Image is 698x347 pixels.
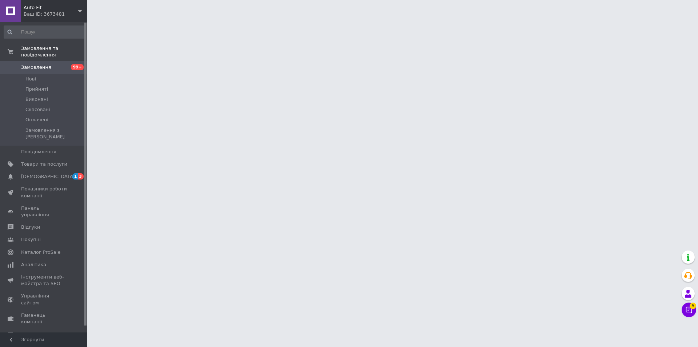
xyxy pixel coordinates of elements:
[690,303,696,309] span: 5
[21,186,67,199] span: Показники роботи компанії
[72,173,78,180] span: 1
[21,161,67,167] span: Товари та послуги
[21,64,51,71] span: Замовлення
[25,86,48,92] span: Прийняті
[21,261,46,268] span: Аналітика
[21,274,67,287] span: Інструменти веб-майстра та SEO
[21,249,60,256] span: Каталог ProSale
[25,76,36,82] span: Нові
[4,25,86,39] input: Пошук
[21,149,56,155] span: Повідомлення
[24,4,78,11] span: Auto Fit
[21,293,67,306] span: Управління сайтом
[21,224,40,230] span: Відгуки
[21,312,67,325] span: Гаманець компанії
[25,106,50,113] span: Скасовані
[25,117,48,123] span: Оплачені
[21,45,87,58] span: Замовлення та повідомлення
[21,331,40,338] span: Маркет
[71,64,84,70] span: 99+
[25,96,48,103] span: Виконані
[21,205,67,218] span: Панель управління
[24,11,87,17] div: Ваш ID: 3673481
[78,173,84,180] span: 3
[21,236,41,243] span: Покупці
[21,173,75,180] span: [DEMOGRAPHIC_DATA]
[682,303,696,317] button: Чат з покупцем5
[25,127,85,140] span: Замовлення з [PERSON_NAME]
